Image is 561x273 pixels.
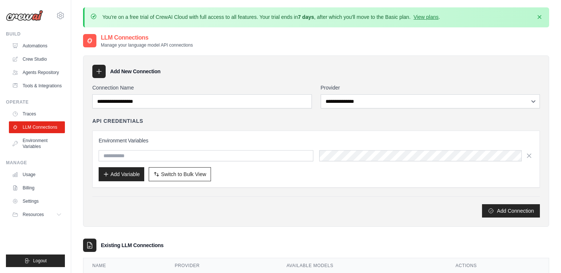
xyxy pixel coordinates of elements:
span: Resources [23,212,44,218]
a: Crew Studio [9,53,65,65]
a: Settings [9,195,65,207]
a: Billing [9,182,65,194]
h4: API Credentials [92,117,143,125]
strong: 7 days [298,14,314,20]
span: Switch to Bulk View [161,171,206,178]
a: Automations [9,40,65,52]
img: Logo [6,10,43,21]
h3: Add New Connection [110,68,161,75]
p: Manage your language model API connections [101,42,193,48]
a: Agents Repository [9,67,65,78]
label: Provider [321,84,540,91]
div: Manage [6,160,65,166]
label: Connection Name [92,84,312,91]
button: Add Connection [482,204,540,218]
a: Tools & Integrations [9,80,65,92]
button: Resources [9,209,65,220]
div: Operate [6,99,65,105]
a: Usage [9,169,65,181]
button: Logout [6,255,65,267]
a: Traces [9,108,65,120]
div: Build [6,31,65,37]
h2: LLM Connections [101,33,193,42]
h3: Existing LLM Connections [101,242,164,249]
span: Logout [33,258,47,264]
button: Add Variable [99,167,144,181]
h3: Environment Variables [99,137,534,144]
button: Switch to Bulk View [149,167,211,181]
a: View plans [413,14,438,20]
a: LLM Connections [9,121,65,133]
p: You're on a free trial of CrewAI Cloud with full access to all features. Your trial ends in , aft... [102,13,440,21]
a: Environment Variables [9,135,65,152]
